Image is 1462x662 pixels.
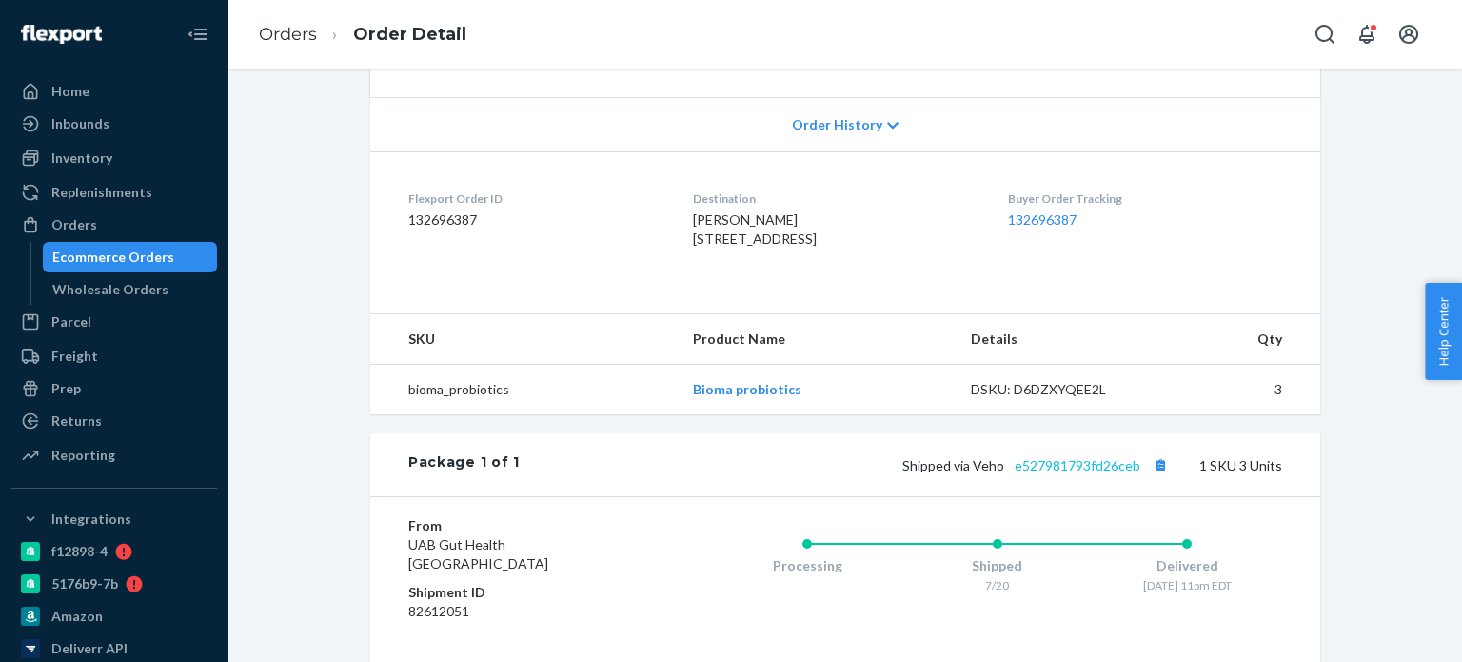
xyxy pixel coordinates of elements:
[51,607,103,626] div: Amazon
[11,109,217,139] a: Inbounds
[11,177,217,208] a: Replenishments
[51,82,89,101] div: Home
[370,365,678,415] td: bioma_probiotics
[11,569,217,599] a: 5176b9-7b
[244,7,482,63] ol: breadcrumbs
[43,274,218,305] a: Wholesale Orders
[1425,283,1462,380] button: Help Center
[51,183,152,202] div: Replenishments
[51,574,118,593] div: 5176b9-7b
[11,341,217,371] a: Freight
[1164,365,1320,415] td: 3
[1008,191,1282,207] dt: Buyer Order Tracking
[51,114,109,133] div: Inbounds
[902,577,1093,593] div: 7/20
[408,452,520,477] div: Package 1 of 1
[408,516,636,535] dt: From
[51,215,97,234] div: Orders
[902,556,1093,575] div: Shipped
[52,280,168,299] div: Wholesale Orders
[259,24,317,45] a: Orders
[11,536,217,567] a: f12898-4
[353,24,466,45] a: Order Detail
[51,379,81,398] div: Prep
[11,406,217,436] a: Returns
[51,149,112,168] div: Inventory
[43,242,218,272] a: Ecommerce Orders
[693,381,801,397] a: Bioma probiotics
[1008,211,1077,228] a: 132696387
[1148,452,1173,477] button: Copy tracking number
[11,210,217,240] a: Orders
[51,639,128,658] div: Deliverr API
[1164,314,1320,365] th: Qty
[1015,457,1140,473] a: e527981793fd26ceb
[902,457,1173,473] span: Shipped via Veho
[11,307,217,337] a: Parcel
[370,314,678,365] th: SKU
[408,583,636,602] dt: Shipment ID
[1092,577,1282,593] div: [DATE] 11pm EDT
[712,556,902,575] div: Processing
[792,115,882,134] span: Order History
[1306,15,1344,53] button: Open Search Box
[51,347,98,366] div: Freight
[1348,15,1386,53] button: Open notifications
[11,76,217,107] a: Home
[1092,556,1282,575] div: Delivered
[971,380,1150,399] div: DSKU: D6DZXYQEE2L
[11,504,217,534] button: Integrations
[11,143,217,173] a: Inventory
[11,373,217,404] a: Prep
[179,15,217,53] button: Close Navigation
[1390,15,1428,53] button: Open account menu
[51,446,115,465] div: Reporting
[51,411,102,431] div: Returns
[11,440,217,471] a: Reporting
[408,536,548,572] span: UAB Gut Health [GEOGRAPHIC_DATA]
[21,25,102,44] img: Flexport logo
[520,452,1282,477] div: 1 SKU 3 Units
[956,314,1165,365] th: Details
[678,314,955,365] th: Product Name
[51,542,108,561] div: f12898-4
[408,602,636,621] dd: 82612051
[408,211,662,230] dd: 132696387
[408,191,662,207] dt: Flexport Order ID
[11,601,217,632] a: Amazon
[693,191,977,207] dt: Destination
[51,312,91,331] div: Parcel
[52,248,174,267] div: Ecommerce Orders
[693,211,817,247] span: [PERSON_NAME] [STREET_ADDRESS]
[51,510,131,529] div: Integrations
